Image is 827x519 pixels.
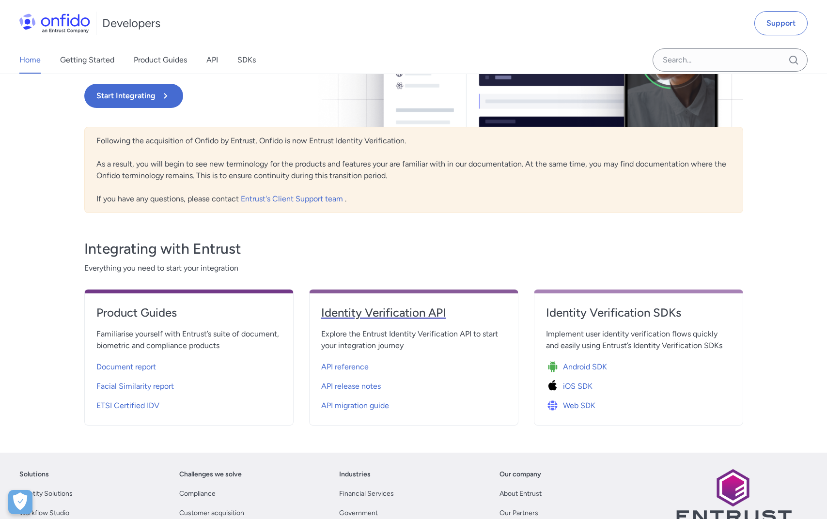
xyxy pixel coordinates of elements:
[546,394,731,413] a: Icon Web SDKWeb SDK
[96,305,281,321] h4: Product Guides
[134,46,187,74] a: Product Guides
[179,507,244,519] a: Customer acquisition
[96,394,281,413] a: ETSI Certified IDV
[339,469,371,480] a: Industries
[321,328,506,351] span: Explore the Entrust Identity Verification API to start your integration journey
[96,400,159,412] span: ETSI Certified IDV
[339,488,394,500] a: Financial Services
[237,46,256,74] a: SDKs
[321,394,506,413] a: API migration guide
[179,469,242,480] a: Challenges we solve
[546,305,731,328] a: Identity Verification SDKs
[499,469,541,480] a: Our company
[321,381,381,392] span: API release notes
[241,194,345,203] a: Entrust's Client Support team
[84,262,743,274] span: Everything you need to start your integration
[653,48,808,72] input: Onfido search input field
[546,305,731,321] h4: Identity Verification SDKs
[8,490,32,514] div: Cookie Preferences
[546,375,731,394] a: Icon iOS SDKiOS SDK
[499,488,542,500] a: About Entrust
[321,361,369,373] span: API reference
[8,490,32,514] button: Open Preferences
[499,507,538,519] a: Our Partners
[19,14,90,33] img: Onfido Logo
[96,381,174,392] span: Facial Similarity report
[321,400,389,412] span: API migration guide
[102,15,160,31] h1: Developers
[546,360,563,374] img: Icon Android SDK
[563,361,607,373] span: Android SDK
[546,328,731,351] span: Implement user identity verification flows quickly and easily using Entrust’s Identity Verificati...
[19,488,73,500] a: Identity Solutions
[321,305,506,321] h4: Identity Verification API
[546,355,731,375] a: Icon Android SDKAndroid SDK
[96,375,281,394] a: Facial Similarity report
[546,380,563,393] img: Icon iOS SDK
[563,381,593,392] span: iOS SDK
[60,46,114,74] a: Getting Started
[96,328,281,351] span: Familiarise yourself with Entrust’s suite of document, biometric and compliance products
[321,355,506,375] a: API reference
[19,507,69,519] a: Workflow Studio
[321,375,506,394] a: API release notes
[563,400,595,412] span: Web SDK
[206,46,218,74] a: API
[84,84,183,108] button: Start Integrating
[84,84,546,108] a: Start Integrating
[96,355,281,375] a: Document report
[96,305,281,328] a: Product Guides
[321,305,506,328] a: Identity Verification API
[19,46,41,74] a: Home
[179,488,216,500] a: Compliance
[754,11,808,35] a: Support
[339,507,378,519] a: Government
[96,361,156,373] span: Document report
[19,469,49,480] a: Solutions
[84,127,743,213] div: Following the acquisition of Onfido by Entrust, Onfido is now Entrust Identity Verification. As a...
[84,239,743,259] h3: Integrating with Entrust
[546,399,563,412] img: Icon Web SDK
